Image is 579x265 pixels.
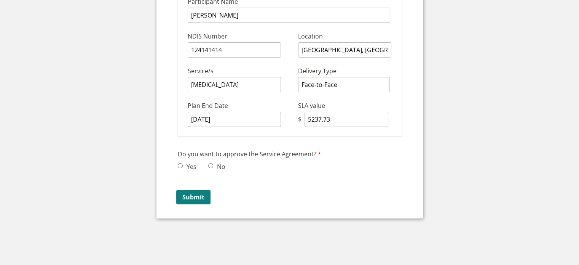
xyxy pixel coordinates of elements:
input: Participant Name [188,8,390,23]
input: Submit [176,190,211,204]
input: SLA value [305,112,388,127]
input: Plan End Date [188,112,281,127]
label: Yes [184,162,196,171]
label: Service/s [188,66,290,77]
label: Location [298,32,325,42]
label: Delivery Type [298,66,338,77]
input: NDIS Number [188,42,281,58]
label: NDIS Number [188,32,290,42]
div: $ [298,115,303,124]
label: Do you want to approve the Service Agreement? [178,149,323,161]
label: No [215,162,225,171]
input: Service/s [188,77,281,92]
input: Delivery Type [298,77,390,92]
input: Location [298,42,391,58]
label: Plan End Date [188,101,290,112]
label: SLA value [298,101,327,112]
